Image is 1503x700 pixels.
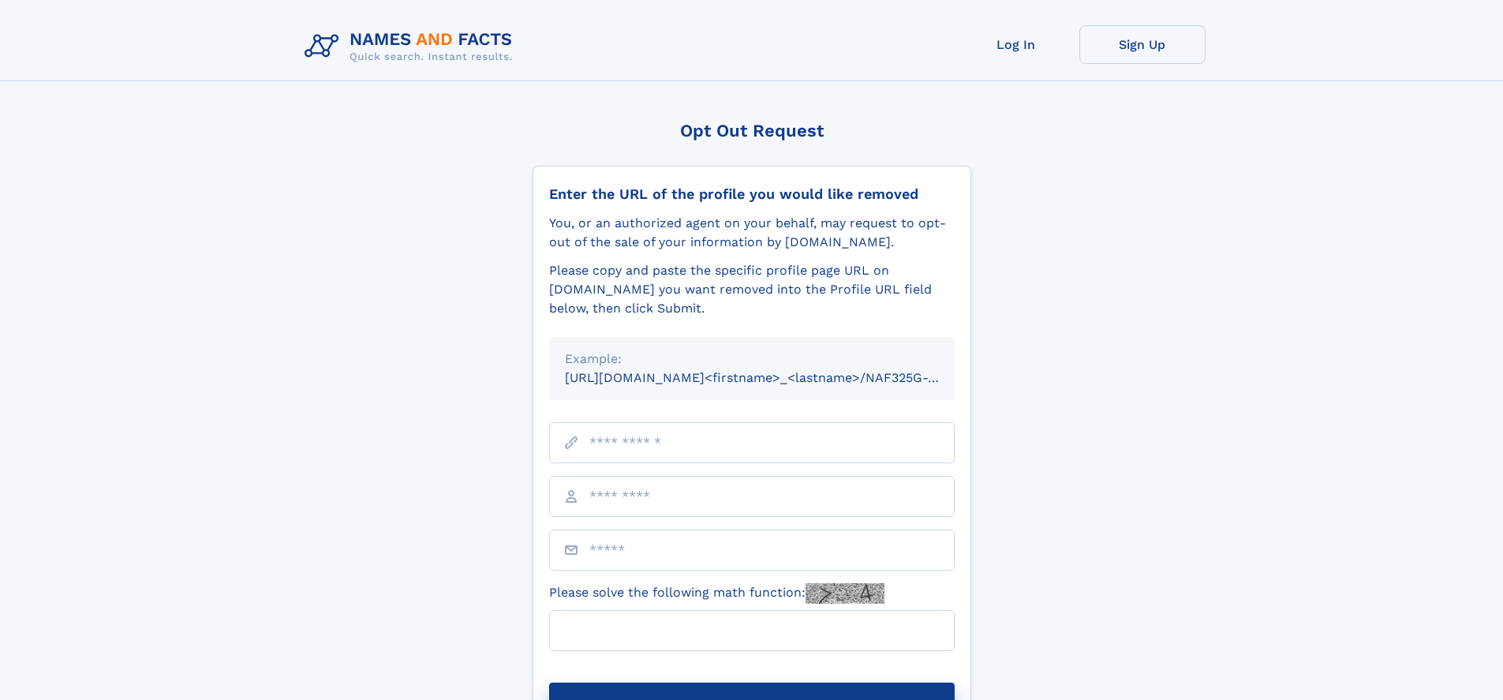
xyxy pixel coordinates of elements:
[953,25,1079,64] a: Log In
[1079,25,1206,64] a: Sign Up
[565,350,939,369] div: Example:
[298,25,525,68] img: Logo Names and Facts
[549,185,955,203] div: Enter the URL of the profile you would like removed
[533,121,971,140] div: Opt Out Request
[549,583,884,604] label: Please solve the following math function:
[549,214,955,252] div: You, or an authorized agent on your behalf, may request to opt-out of the sale of your informatio...
[549,261,955,318] div: Please copy and paste the specific profile page URL on [DOMAIN_NAME] you want removed into the Pr...
[565,370,985,385] small: [URL][DOMAIN_NAME]<firstname>_<lastname>/NAF325G-xxxxxxxx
